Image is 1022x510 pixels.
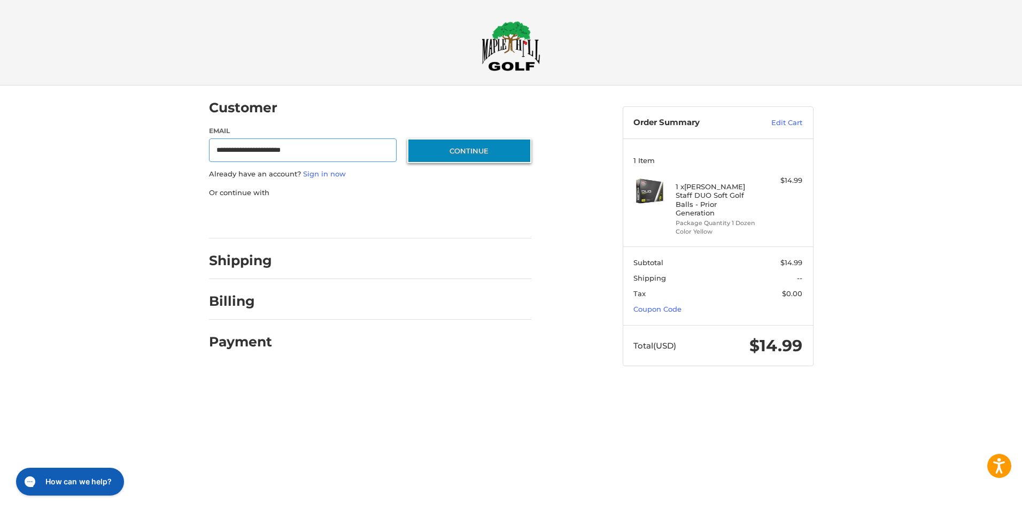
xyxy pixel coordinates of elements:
p: Already have an account? [209,169,531,180]
img: Maple Hill Golf [482,21,540,71]
span: Subtotal [633,258,663,267]
h2: Payment [209,334,272,350]
a: Coupon Code [633,305,682,313]
span: Shipping [633,274,666,282]
label: Email [209,126,397,136]
span: -- [797,274,802,282]
h2: Shipping [209,252,272,269]
iframe: PayPal-paylater [296,208,376,228]
a: Edit Cart [748,118,802,128]
h3: 1 Item [633,156,802,165]
li: Package Quantity 1 Dozen [676,219,757,228]
iframe: PayPal-venmo [386,208,467,228]
div: $14.99 [760,175,802,186]
p: Or continue with [209,188,531,198]
h2: Customer [209,99,277,116]
h4: 1 x [PERSON_NAME] Staff DUO Soft Golf Balls - Prior Generation [676,182,757,217]
span: Tax [633,289,646,298]
button: Continue [407,138,531,163]
span: $0.00 [782,289,802,298]
iframe: PayPal-paypal [205,208,285,228]
li: Color Yellow [676,227,757,236]
span: Total (USD) [633,341,676,351]
h2: Billing [209,293,272,310]
a: Sign in now [303,169,346,178]
span: $14.99 [780,258,802,267]
span: $14.99 [749,336,802,356]
iframe: Gorgias live chat messenger [11,464,127,499]
h3: Order Summary [633,118,748,128]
